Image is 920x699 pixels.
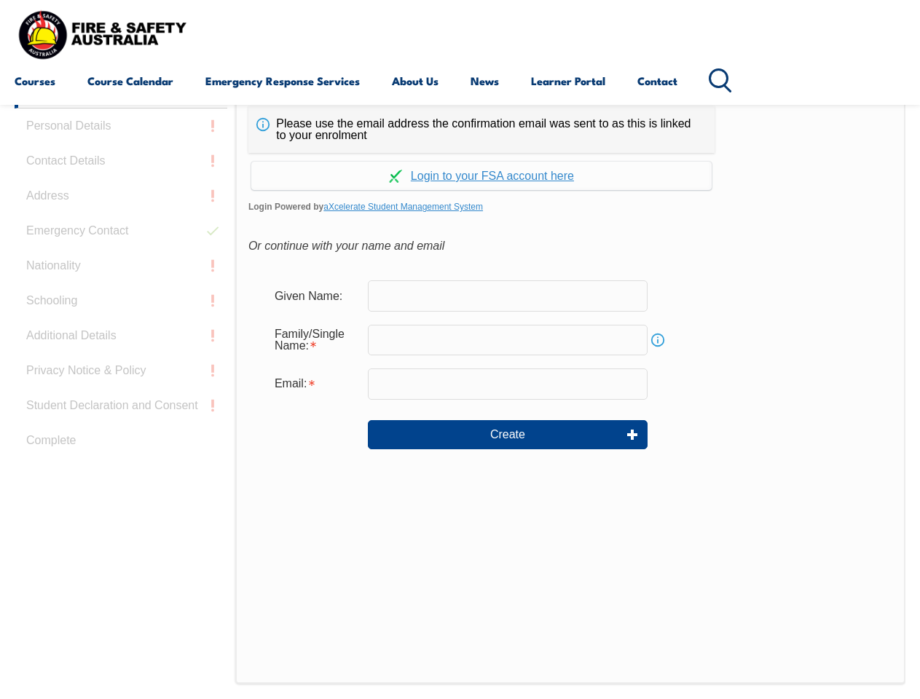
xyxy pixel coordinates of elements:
a: aXcelerate Student Management System [323,202,483,212]
a: News [471,63,499,98]
div: Given Name: [263,282,368,309]
img: Log in withaxcelerate [389,170,402,183]
div: Family/Single Name is required. [263,320,368,360]
a: Emergency Response Services [205,63,360,98]
button: Create [368,420,648,449]
div: Please use the email address the confirmation email was sent to as this is linked to your enrolment [248,106,715,153]
a: Info [648,330,668,350]
a: Course Calendar [87,63,173,98]
span: Login Powered by [248,196,892,218]
div: Email is required. [263,370,368,398]
a: Courses [15,63,55,98]
div: Or continue with your name and email [248,235,892,257]
a: Contact [637,63,677,98]
a: About Us [392,63,439,98]
a: Learner Portal [531,63,605,98]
